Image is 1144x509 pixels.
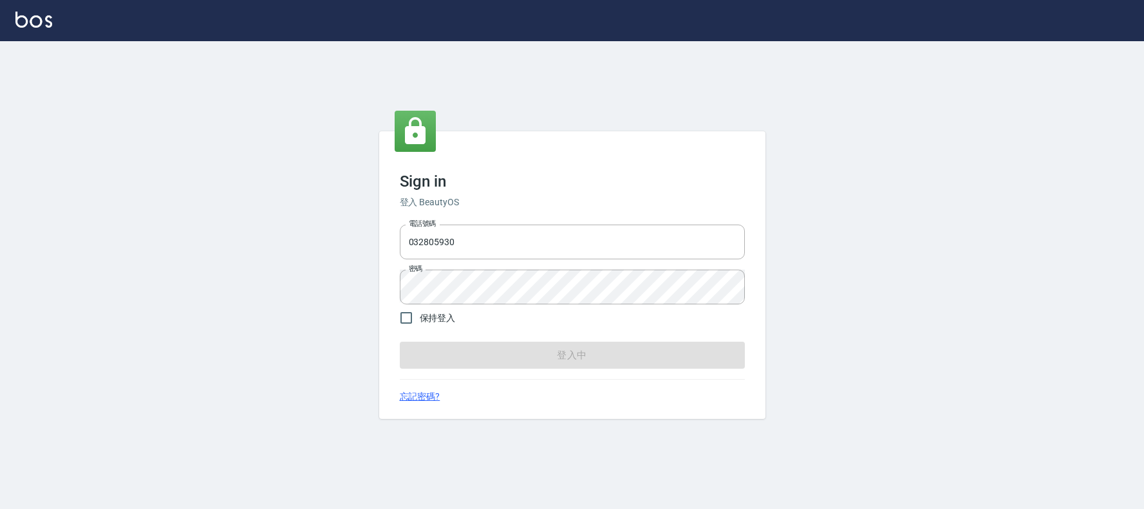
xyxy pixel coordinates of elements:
[400,390,440,403] a: 忘記密碼?
[400,172,745,190] h3: Sign in
[409,219,436,228] label: 電話號碼
[409,264,422,273] label: 密碼
[400,196,745,209] h6: 登入 BeautyOS
[15,12,52,28] img: Logo
[420,311,456,325] span: 保持登入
